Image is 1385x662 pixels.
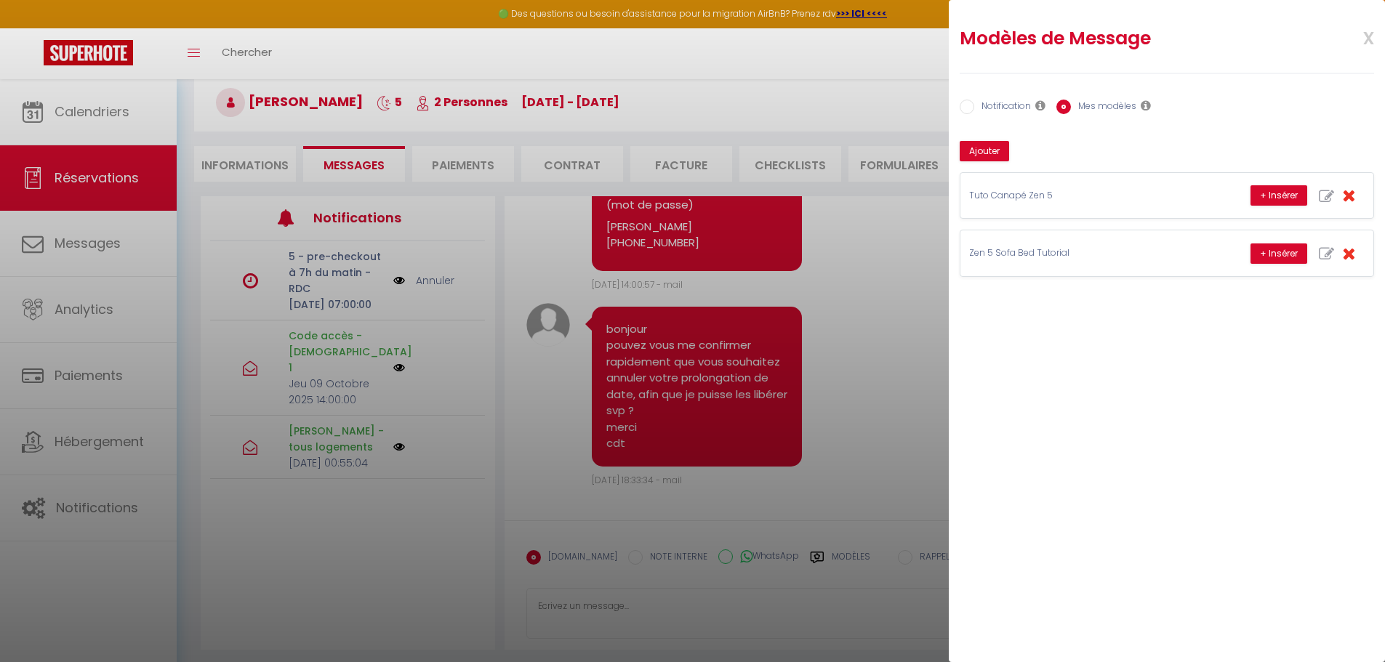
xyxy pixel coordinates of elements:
[1250,243,1307,264] button: + Insérer
[969,246,1187,260] p: Zen 5 Sofa Bed Tutorial
[960,27,1298,50] h2: Modèles de Message
[1141,100,1151,111] i: Les modèles généraux sont visibles par vous et votre équipe
[1250,185,1307,206] button: + Insérer
[969,189,1187,203] p: Tuto Canapé Zen 5
[1328,20,1374,54] span: x
[1071,100,1136,116] label: Mes modèles
[974,100,1031,116] label: Notification
[1035,100,1045,111] i: Les notifications sont visibles par toi et ton équipe
[960,141,1009,161] button: Ajouter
